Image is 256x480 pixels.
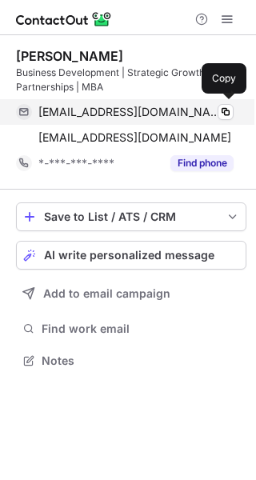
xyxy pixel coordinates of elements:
img: ContactOut v5.3.10 [16,10,112,29]
span: Add to email campaign [43,287,170,300]
button: Notes [16,350,246,372]
button: AI write personalized message [16,241,246,270]
button: save-profile-one-click [16,202,246,231]
span: Notes [42,354,240,368]
button: Add to email campaign [16,279,246,308]
button: Reveal Button [170,155,234,171]
div: Business Development | Strategic Growth & Client Partnerships | MBA [16,66,246,94]
span: [EMAIL_ADDRESS][DOMAIN_NAME] [38,130,231,145]
div: [PERSON_NAME] [16,48,123,64]
span: AI write personalized message [44,249,214,262]
div: Save to List / ATS / CRM [44,210,218,223]
span: Find work email [42,322,240,336]
button: Find work email [16,318,246,340]
span: [EMAIL_ADDRESS][DOMAIN_NAME] [38,105,222,119]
